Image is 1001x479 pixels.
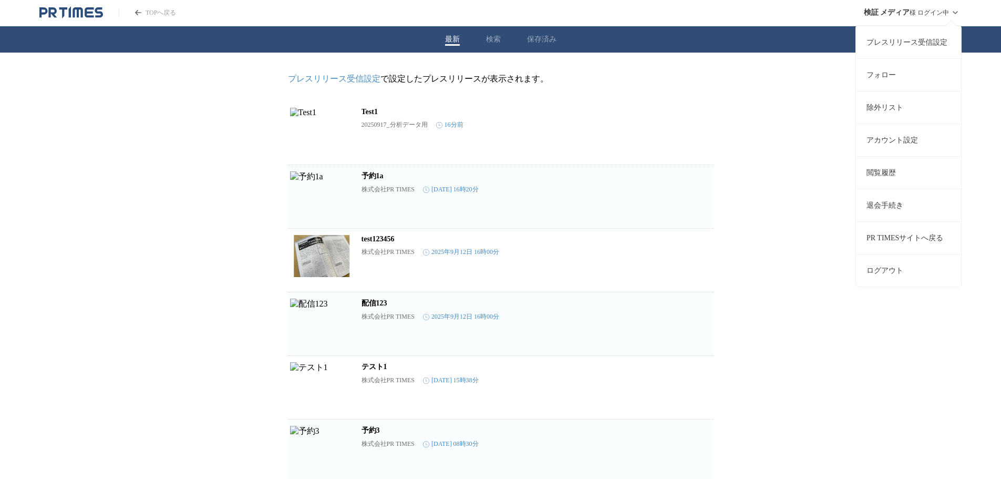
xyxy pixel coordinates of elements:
[362,248,415,257] p: 株式会社PR TIMES
[362,440,415,449] p: 株式会社PR TIMES
[856,254,961,287] button: ログアウト
[290,426,353,468] img: 予約3
[856,124,961,156] a: アカウント設定
[423,376,479,385] time: [DATE] 15時38分
[290,108,353,150] img: Test1
[362,120,428,129] p: 20250917_分析データ用
[423,248,499,257] time: 2025年9月12日 16時00分
[445,35,460,44] button: 最新
[423,185,479,194] time: [DATE] 16時20分
[856,91,961,124] a: 除外リスト
[290,235,353,277] img: test123456
[362,235,395,243] a: test123456
[864,8,910,17] span: 検証 メディア
[362,299,387,307] a: 配信123
[119,8,176,17] a: PR TIMESのトップページはこちら
[423,440,479,449] time: [DATE] 08時30分
[362,426,380,434] a: 予約3
[423,312,499,321] time: 2025年9月12日 16時00分
[362,172,384,180] a: 予約1a
[362,185,415,194] p: 株式会社PR TIMES
[856,26,961,58] a: プレスリリース受信設定
[288,74,714,85] p: で設定したプレスリリースが表示されます。
[290,362,353,404] img: テスト1
[288,74,380,83] a: プレスリリース受信設定
[486,35,501,44] button: 検索
[290,299,353,341] img: 配信123
[436,120,463,129] time: 16分前
[362,363,387,371] a: テスト1
[856,58,961,91] a: フォロー
[290,171,353,213] img: 予約1a
[39,6,103,19] a: PR TIMESのトップページはこちら
[362,312,415,321] p: 株式会社PR TIMES
[856,189,961,221] a: 退会手続き
[362,108,378,116] a: Test1
[856,156,961,189] a: 閲覧履歴
[362,376,415,385] p: 株式会社PR TIMES
[856,221,961,254] a: PR TIMESサイトへ戻る
[527,35,556,44] button: 保存済み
